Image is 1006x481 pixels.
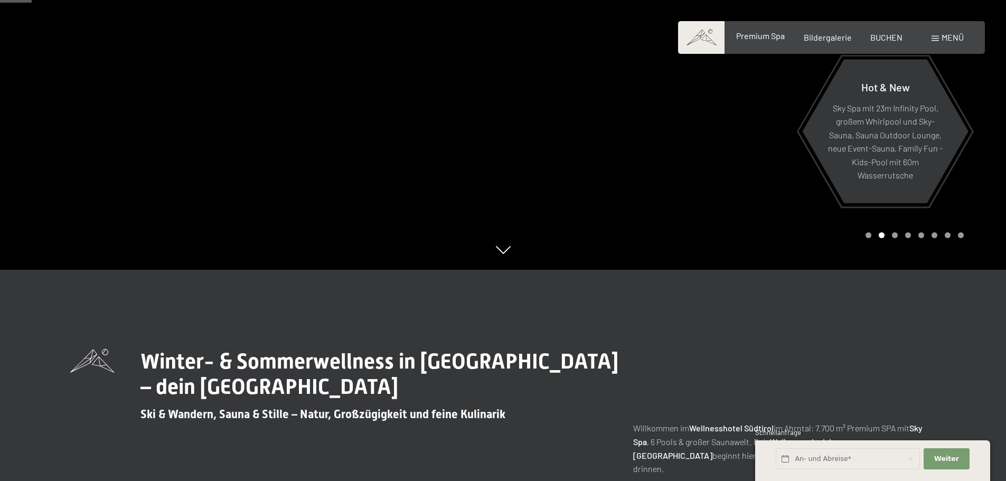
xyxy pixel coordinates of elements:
[140,408,505,421] span: Ski & Wandern, Sauna & Stille – Natur, Großzügigkeit und feine Kulinarik
[942,32,964,42] span: Menü
[958,232,964,238] div: Carousel Page 8
[945,232,951,238] div: Carousel Page 7
[870,32,902,42] a: BUCHEN
[804,32,852,42] a: Bildergalerie
[862,232,964,238] div: Carousel Pagination
[932,232,937,238] div: Carousel Page 6
[905,232,911,238] div: Carousel Page 4
[918,232,924,238] div: Carousel Page 5
[802,59,969,204] a: Hot & New Sky Spa mit 23m Infinity Pool, großem Whirlpool und Sky-Sauna, Sauna Outdoor Lounge, ne...
[879,232,885,238] div: Carousel Page 2 (Current Slide)
[828,101,943,182] p: Sky Spa mit 23m Infinity Pool, großem Whirlpool und Sky-Sauna, Sauna Outdoor Lounge, neue Event-S...
[924,448,969,470] button: Weiter
[633,437,836,460] strong: Wellnessurlaub in [GEOGRAPHIC_DATA]
[689,423,774,433] strong: Wellnesshotel Südtirol
[755,428,801,437] span: Schnellanfrage
[736,31,785,41] a: Premium Spa
[633,421,936,475] p: Willkommen im im Ahrntal: 7.700 m² Premium SPA mit , 6 Pools & großer Saunawelt. Dein beginnt hie...
[861,80,910,93] span: Hot & New
[140,349,618,399] span: Winter- & Sommerwellness in [GEOGRAPHIC_DATA] – dein [GEOGRAPHIC_DATA]
[866,232,871,238] div: Carousel Page 1
[633,423,923,447] strong: Sky Spa
[892,232,898,238] div: Carousel Page 3
[934,454,959,464] span: Weiter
